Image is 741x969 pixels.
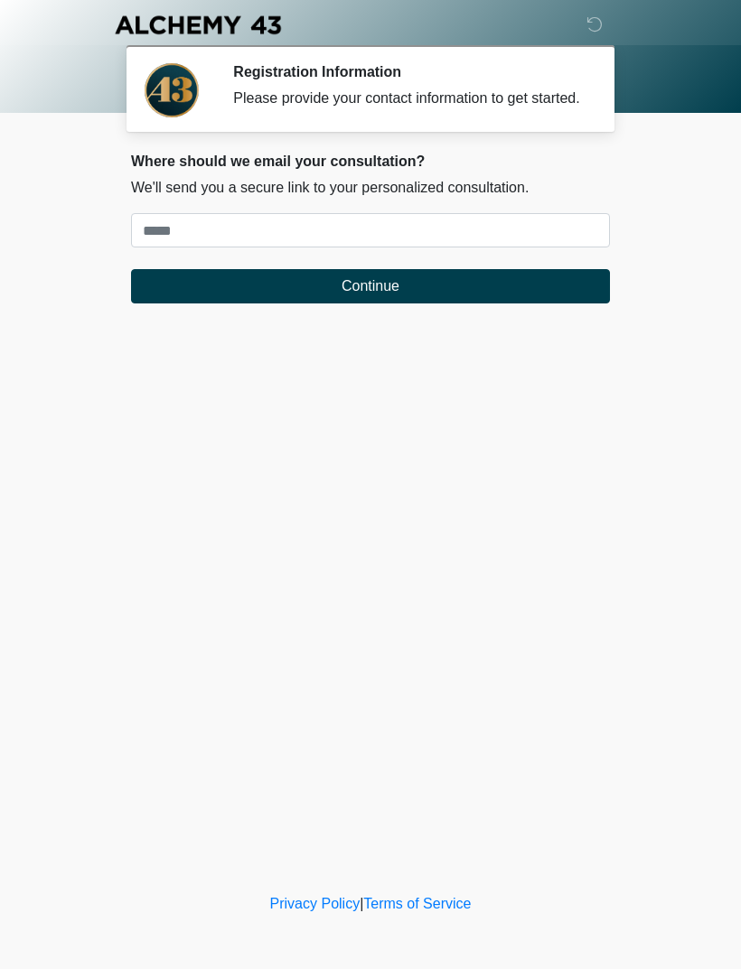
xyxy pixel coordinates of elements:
[131,153,610,170] h2: Where should we email your consultation?
[131,177,610,199] p: We'll send you a secure link to your personalized consultation.
[113,14,283,36] img: Alchemy 43 Logo
[131,269,610,303] button: Continue
[270,896,361,911] a: Privacy Policy
[233,88,583,109] div: Please provide your contact information to get started.
[363,896,471,911] a: Terms of Service
[233,63,583,80] h2: Registration Information
[145,63,199,117] img: Agent Avatar
[360,896,363,911] a: |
